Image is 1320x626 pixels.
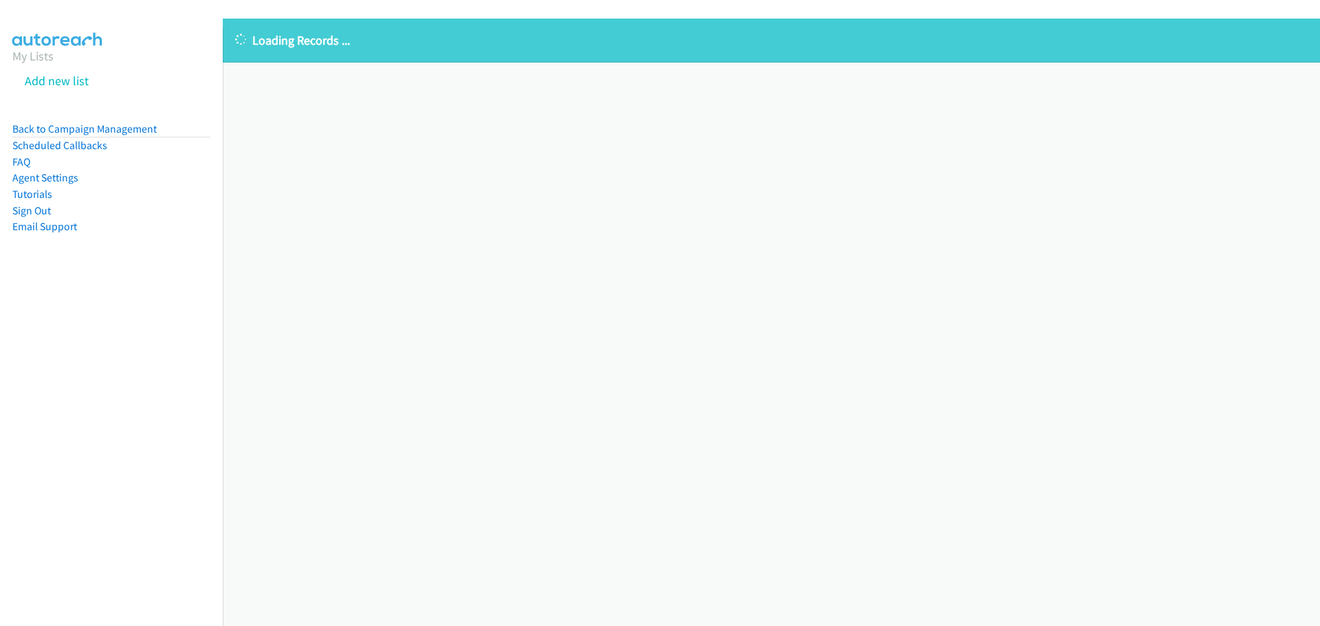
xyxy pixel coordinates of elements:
[12,171,78,184] a: Agent Settings
[12,220,77,233] a: Email Support
[12,155,30,168] a: FAQ
[12,48,54,64] a: My Lists
[12,204,51,217] a: Sign Out
[12,122,157,135] a: Back to Campaign Management
[12,139,107,152] a: Scheduled Callbacks
[25,73,89,89] a: Add new list
[12,188,52,201] a: Tutorials
[235,31,1308,49] p: Loading Records ...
